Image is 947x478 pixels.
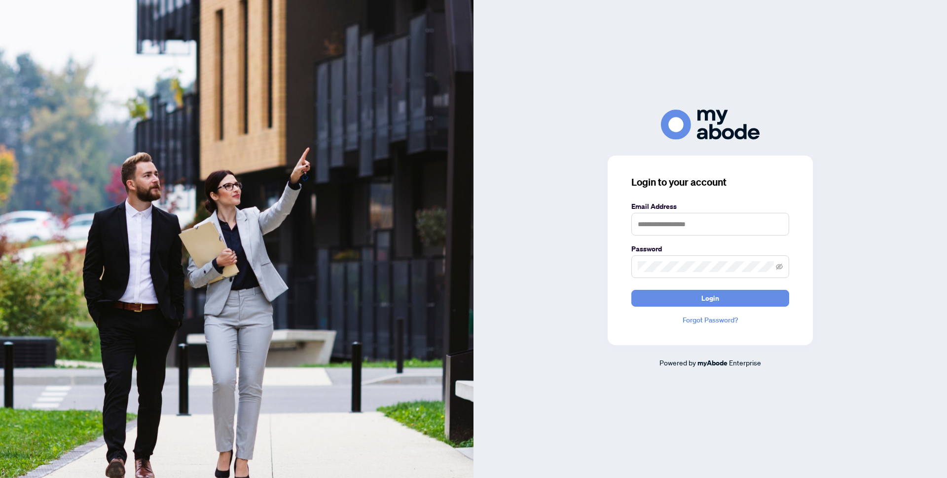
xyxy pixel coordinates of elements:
span: eye-invisible [776,263,783,270]
button: Login [631,290,789,307]
label: Email Address [631,201,789,212]
a: Forgot Password? [631,315,789,325]
h3: Login to your account [631,175,789,189]
label: Password [631,243,789,254]
a: myAbode [697,358,728,368]
span: Login [701,290,719,306]
span: Enterprise [729,358,761,367]
img: ma-logo [661,110,760,140]
span: Powered by [659,358,696,367]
